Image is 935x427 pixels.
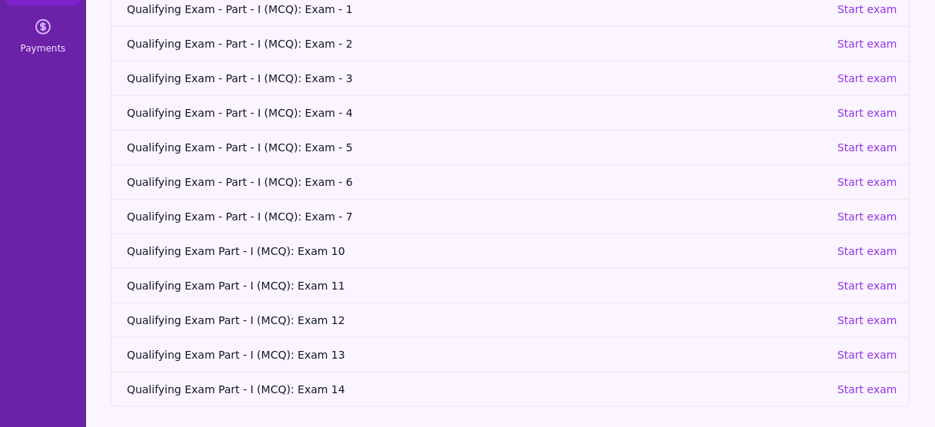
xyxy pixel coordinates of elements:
span: Qualifying Exam - Part - I (MCQ): Exam - 3 [127,71,825,86]
a: Qualifying Exam - Part - I (MCQ): Exam - 6Start exam [111,164,910,199]
span: Qualifying Exam - Part - I (MCQ): Exam - 1 [127,2,825,17]
span: Qualifying Exam Part - I (MCQ): Exam 13 [127,347,825,362]
p: Start exam [837,71,897,86]
p: Start exam [837,105,897,121]
p: Start exam [837,36,897,51]
p: Start exam [837,2,897,17]
a: Qualifying Exam - Part - I (MCQ): Exam - 4Start exam [111,95,910,130]
span: Qualifying Exam Part - I (MCQ): Exam 10 [127,243,825,259]
p: Start exam [837,174,897,190]
a: Qualifying Exam Part - I (MCQ): Exam 12Start exam [111,303,910,337]
span: Qualifying Exam - Part - I (MCQ): Exam - 4 [127,105,825,121]
p: Start exam [837,278,897,293]
a: Qualifying Exam - Part - I (MCQ): Exam - 7Start exam [111,199,910,233]
span: Qualifying Exam - Part - I (MCQ): Exam - 7 [127,209,825,224]
span: Qualifying Exam - Part - I (MCQ): Exam - 6 [127,174,825,190]
p: Start exam [837,243,897,259]
a: Qualifying Exam - Part - I (MCQ): Exam - 3Start exam [111,61,910,95]
a: Qualifying Exam Part - I (MCQ): Exam 11Start exam [111,268,910,303]
span: Qualifying Exam - Part - I (MCQ): Exam - 5 [127,140,825,155]
span: Qualifying Exam Part - I (MCQ): Exam 12 [127,313,825,328]
span: Qualifying Exam - Part - I (MCQ): Exam - 2 [127,36,825,51]
p: Start exam [837,382,897,397]
p: Start exam [837,313,897,328]
a: Qualifying Exam Part - I (MCQ): Exam 14Start exam [111,372,910,406]
span: Qualifying Exam Part - I (MCQ): Exam 14 [127,382,825,397]
span: Qualifying Exam Part - I (MCQ): Exam 11 [127,278,825,293]
p: Start exam [837,347,897,362]
p: Start exam [837,209,897,224]
a: Qualifying Exam - Part - I (MCQ): Exam - 5Start exam [111,130,910,164]
a: Payments [6,8,80,64]
a: Qualifying Exam Part - I (MCQ): Exam 13Start exam [111,337,910,372]
a: Qualifying Exam Part - I (MCQ): Exam 10Start exam [111,233,910,268]
a: Qualifying Exam - Part - I (MCQ): Exam - 2Start exam [111,26,910,61]
span: Payments [21,42,66,55]
p: Start exam [837,140,897,155]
